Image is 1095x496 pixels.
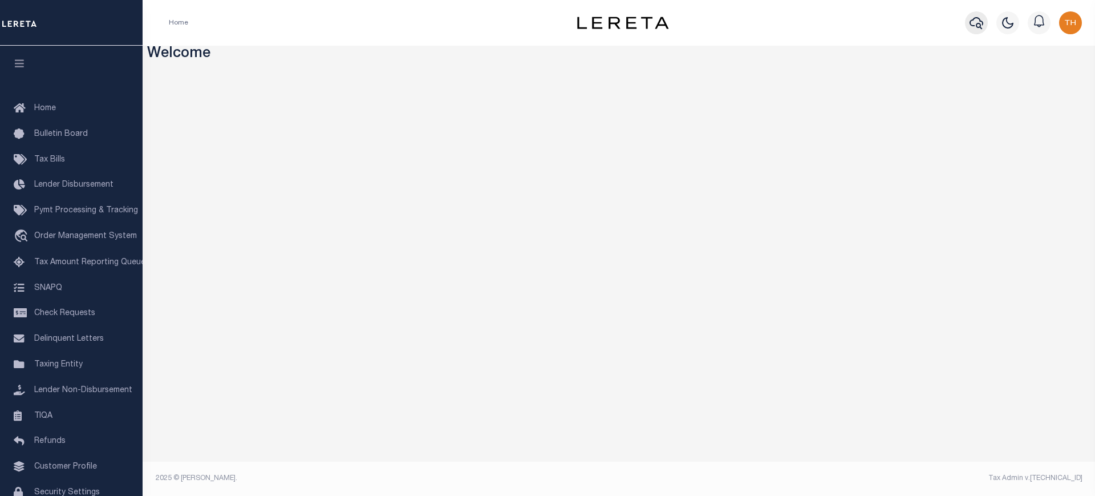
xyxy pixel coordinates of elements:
[1059,11,1082,34] img: svg+xml;base64,PHN2ZyB4bWxucz0iaHR0cDovL3d3dy53My5vcmcvMjAwMC9zdmciIHBvaW50ZXItZXZlbnRzPSJub25lIi...
[34,309,95,317] span: Check Requests
[34,207,138,215] span: Pymt Processing & Tracking
[34,463,97,471] span: Customer Profile
[34,156,65,164] span: Tax Bills
[34,104,56,112] span: Home
[34,386,132,394] span: Lender Non-Disbursement
[627,473,1082,483] div: Tax Admin v.[TECHNICAL_ID]
[34,361,83,369] span: Taxing Entity
[34,437,66,445] span: Refunds
[577,17,668,29] img: logo-dark.svg
[34,412,52,420] span: TIQA
[34,259,145,267] span: Tax Amount Reporting Queue
[169,18,188,28] li: Home
[34,232,137,240] span: Order Management System
[147,46,1091,63] h3: Welcome
[34,181,113,189] span: Lender Disbursement
[147,473,619,483] div: 2025 © [PERSON_NAME].
[34,130,88,138] span: Bulletin Board
[14,229,32,244] i: travel_explore
[34,335,104,343] span: Delinquent Letters
[34,284,62,292] span: SNAPQ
